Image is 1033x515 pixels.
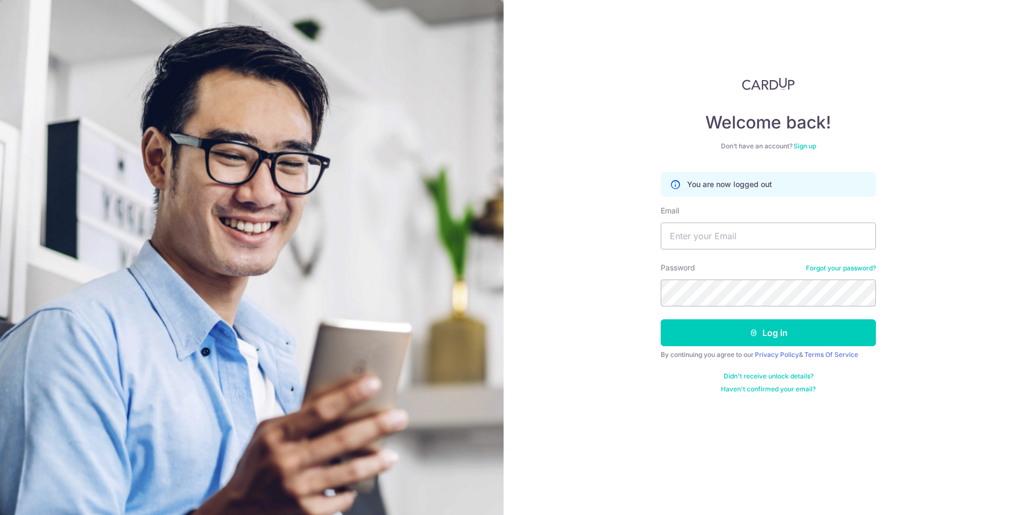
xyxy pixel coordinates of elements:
[687,179,772,190] p: You are now logged out
[804,351,858,359] a: Terms Of Service
[661,223,876,249] input: Enter your Email
[806,264,876,273] a: Forgot your password?
[755,351,799,359] a: Privacy Policy
[661,319,876,346] button: Log in
[724,372,813,381] a: Didn't receive unlock details?
[742,77,795,90] img: CardUp Logo
[661,351,876,359] div: By continuing you agree to our &
[661,262,695,273] label: Password
[661,205,679,216] label: Email
[721,385,816,394] a: Haven't confirmed your email?
[661,142,876,151] div: Don’t have an account?
[661,112,876,133] h4: Welcome back!
[794,142,816,150] a: Sign up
